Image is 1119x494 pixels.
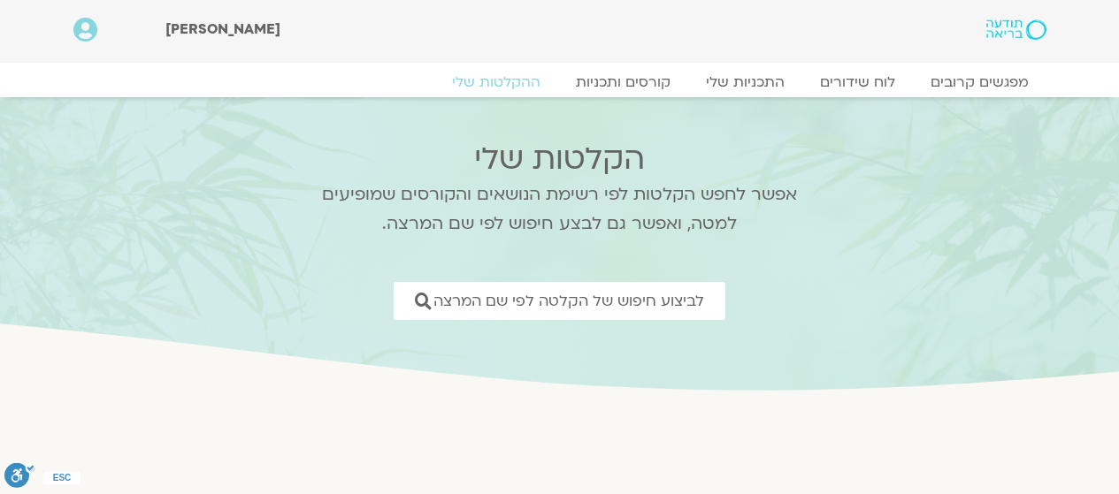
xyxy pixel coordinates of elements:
a: לביצוע חיפוש של הקלטה לפי שם המרצה [394,282,725,320]
span: [PERSON_NAME] [165,19,280,39]
a: לוח שידורים [802,73,913,91]
p: אפשר לחפש הקלטות לפי רשימת הנושאים והקורסים שמופיעים למטה, ואפשר גם לבצע חיפוש לפי שם המרצה. [299,180,821,239]
h2: הקלטות שלי [299,141,821,177]
a: מפגשים קרובים [913,73,1046,91]
span: לביצוע חיפוש של הקלטה לפי שם המרצה [433,293,704,309]
nav: Menu [73,73,1046,91]
a: קורסים ותכניות [558,73,688,91]
a: ההקלטות שלי [434,73,558,91]
a: התכניות שלי [688,73,802,91]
